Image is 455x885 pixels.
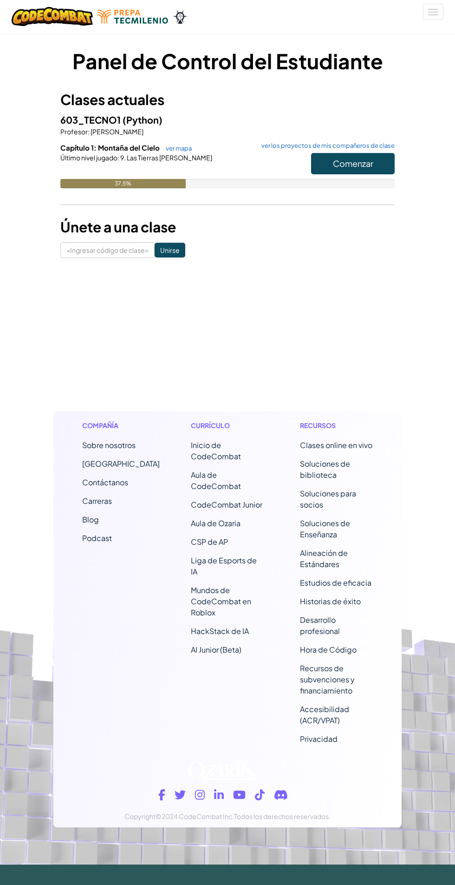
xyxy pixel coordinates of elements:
a: Historias de éxito [300,596,361,606]
a: AI Junior (Beta) [191,645,241,654]
font: Únete a una clase [60,218,176,236]
font: 603_TECNO1 [60,114,121,125]
font: Recursos [300,421,336,429]
font: [PERSON_NAME] [91,127,143,136]
input: Unirse [155,243,185,258]
font: Todos los derechos reservados. [234,812,331,820]
font: ©2024 CodeCombat Inc. [156,812,234,820]
button: Comenzar [311,153,395,174]
a: Recursos de subvenciones y financiamiento [300,663,355,695]
font: ver mapa [166,145,192,152]
font: Currículo [191,421,230,429]
a: Soluciones de Enseñanza [300,518,350,539]
a: Desarrollo profesional [300,615,340,636]
font: Copyright [124,812,156,820]
input: <Ingresar código de clase> [60,242,155,258]
font: Profesor [60,127,88,136]
font: Clases actuales [60,91,164,108]
font: Compañía [82,421,118,429]
img: Ozaria [173,10,188,24]
a: Privacidad [300,734,338,744]
font: ver los proyectos de mis compañeros de clase [261,142,395,149]
a: CSP de AP [191,537,228,547]
font: 37,5% [115,180,131,187]
a: [GEOGRAPHIC_DATA] [82,459,160,469]
font: Las Tierras [PERSON_NAME] [127,153,212,162]
a: Soluciones de biblioteca [300,459,350,480]
font: Panel de Control del Estudiante [72,48,383,74]
font: Capítulo 1: Montaña del Cielo [60,143,160,152]
a: HackStack de IA [191,626,249,636]
a: Estudios de eficacia [300,578,371,588]
font: Inicio de CodeCombat [191,440,241,461]
a: CodeCombat Junior [191,500,262,509]
a: Sobre nosotros [82,440,136,450]
a: Mundos de CodeCombat en Roblox [191,585,251,617]
font: Comenzar [333,158,373,169]
a: Accesibilidad (ACR/VPAT) [300,704,349,725]
img: Logotipo de Tecmilenio [97,10,168,24]
img: Logotipo de CodeCombat [12,7,93,26]
font: (Python) [123,114,162,125]
font: Último nivel jugado [60,153,117,162]
a: Alineación de Estándares [300,548,348,569]
font: Contáctanos [82,477,128,487]
img: Logotipo de Ozaria [188,761,258,780]
a: Aula de CodeCombat [191,470,241,491]
font: : [117,153,119,162]
a: Podcast [82,533,112,543]
font: 9. [120,153,126,162]
font: : [88,127,90,136]
a: Liga de Esports de IA [191,555,257,576]
a: Soluciones para socios [300,489,356,509]
a: Blog [82,515,99,524]
a: Carreras [82,496,112,506]
a: Clases online en vivo [300,440,372,450]
a: Aula de Ozaria [191,518,240,528]
a: Hora de Código [300,645,357,654]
